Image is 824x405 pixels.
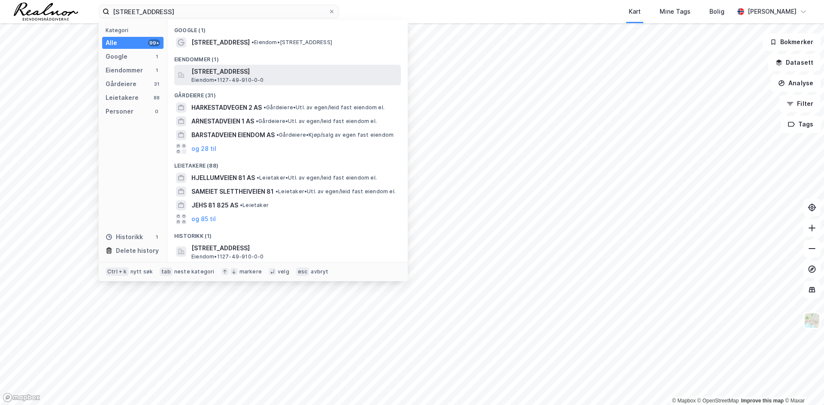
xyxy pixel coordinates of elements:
div: Historikk [106,232,143,242]
div: Delete history [116,246,159,256]
div: 31 [153,81,160,87]
span: ARNESTADVEIEN 1 AS [191,116,254,126]
span: HARKESTADVEGEN 2 AS [191,102,262,113]
button: Tags [781,116,821,133]
button: Bokmerker [763,33,821,51]
span: Leietaker • Utl. av egen/leid fast eiendom el. [276,188,396,195]
span: Gårdeiere • Utl. av egen/leid fast eiendom el. [264,104,385,111]
img: realnor-logo.934646d98de889bb5806.png [14,3,78,21]
span: • [240,202,242,208]
button: og 28 til [191,144,216,154]
div: Historikk (1) [167,226,408,241]
span: JEHS 81 825 AS [191,200,238,210]
span: Eiendom • 1127-49-910-0-0 [191,253,264,260]
span: Leietaker [240,202,269,209]
span: [STREET_ADDRESS] [191,243,397,253]
div: markere [239,268,262,275]
span: Eiendom • 1127-49-910-0-0 [191,77,264,84]
div: Ctrl + k [106,267,129,276]
span: Leietaker • Utl. av egen/leid fast eiendom el. [257,174,377,181]
span: • [276,132,279,138]
div: 99+ [148,39,160,46]
div: Google (1) [167,20,408,36]
div: esc [296,267,309,276]
div: 0 [153,108,160,115]
span: • [251,39,254,45]
span: Eiendom • [STREET_ADDRESS] [251,39,332,46]
div: Leietakere [106,93,139,103]
div: Kategori [106,27,164,33]
iframe: Chat Widget [781,364,824,405]
span: Gårdeiere • Utl. av egen/leid fast eiendom el. [256,118,377,125]
span: HJELLUMVEIEN 81 AS [191,173,255,183]
span: • [264,104,266,111]
div: Bolig [709,6,724,17]
div: Eiendommer [106,65,143,75]
div: 1 [153,234,160,240]
div: neste kategori [174,268,215,275]
div: Gårdeiere [106,79,136,89]
div: [PERSON_NAME] [748,6,797,17]
button: Analyse [771,75,821,92]
div: 88 [153,94,160,101]
div: Alle [106,38,117,48]
a: Mapbox [672,398,696,404]
div: Personer [106,106,133,117]
input: Søk på adresse, matrikkel, gårdeiere, leietakere eller personer [109,5,328,18]
div: Google [106,51,127,62]
span: [STREET_ADDRESS] [191,66,397,77]
div: tab [160,267,173,276]
span: BARSTADVEIEN EIENDOM AS [191,130,275,140]
span: • [276,188,278,195]
span: [STREET_ADDRESS] [191,37,250,48]
div: avbryt [311,268,328,275]
div: Kart [629,6,641,17]
span: • [257,174,259,181]
div: Mine Tags [660,6,691,17]
div: Eiendommer (1) [167,49,408,65]
div: velg [278,268,289,275]
span: • [256,118,258,124]
div: Kontrollprogram for chat [781,364,824,405]
a: OpenStreetMap [697,398,739,404]
img: Z [804,312,820,329]
span: SAMEIET SLETTHEIVEIEN 81 [191,186,274,197]
div: Gårdeiere (31) [167,85,408,101]
div: nytt søk [130,268,153,275]
span: Gårdeiere • Kjøp/salg av egen fast eiendom [276,132,394,138]
a: Mapbox homepage [3,393,40,402]
a: Improve this map [741,398,784,404]
button: Filter [779,95,821,112]
button: Datasett [768,54,821,71]
div: 1 [153,53,160,60]
button: og 85 til [191,214,216,224]
div: Leietakere (88) [167,156,408,171]
div: 1 [153,67,160,74]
